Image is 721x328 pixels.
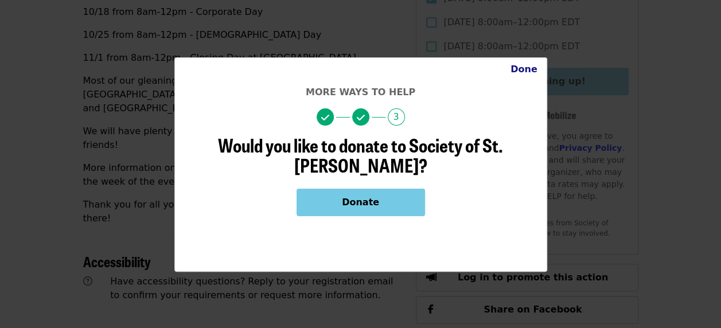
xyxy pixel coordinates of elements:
span: Would you like to donate to Society of St. [PERSON_NAME]? [218,131,503,178]
span: Donate [342,197,379,208]
i: check icon [357,112,365,123]
button: Close [501,58,547,81]
button: Donate [297,189,425,216]
i: check icon [321,112,329,123]
span: More ways to help [306,87,415,97]
a: Donate [297,197,425,208]
span: 3 [388,108,405,126]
